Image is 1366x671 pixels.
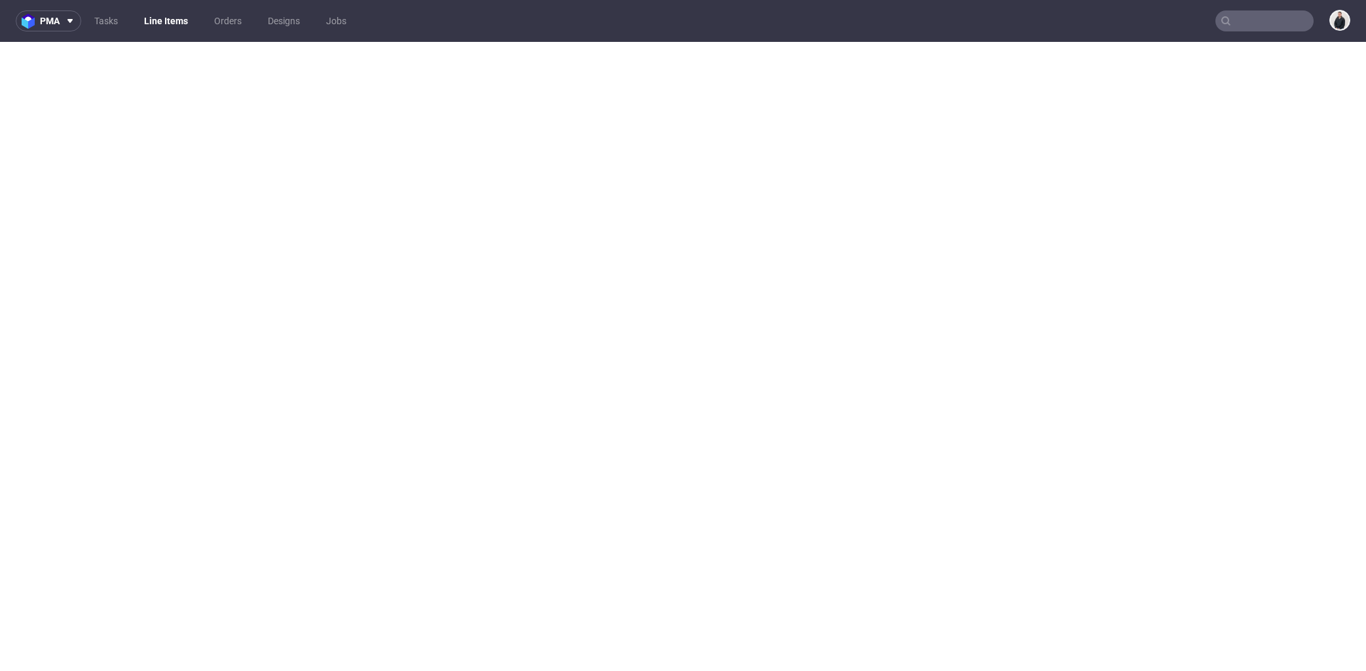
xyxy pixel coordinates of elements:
a: Designs [260,10,308,31]
a: Tasks [86,10,126,31]
a: Orders [206,10,249,31]
img: logo [22,14,40,29]
a: Line Items [136,10,196,31]
button: pma [16,10,81,31]
a: Jobs [318,10,354,31]
span: pma [40,16,60,26]
img: Adrian Margula [1331,11,1349,29]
